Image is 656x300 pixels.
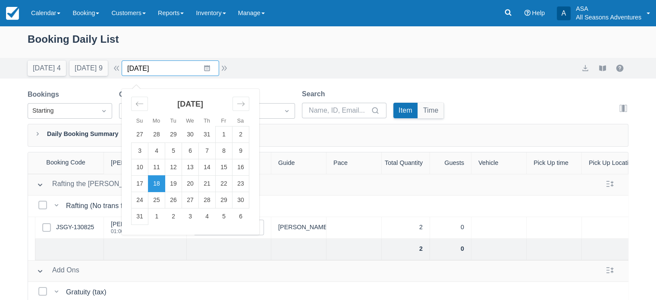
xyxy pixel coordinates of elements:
label: Search [302,89,328,99]
td: Selected. Monday, August 18, 2025 [148,176,165,192]
span: Dropdown icon [100,107,108,115]
button: export [580,63,590,73]
div: A [557,6,571,20]
td: Sunday, August 24, 2025 [132,192,148,208]
td: Sunday, July 27, 2025 [132,126,148,143]
div: Guests [430,152,471,174]
small: Tu [170,118,176,124]
label: Category [119,89,152,100]
div: Starting [32,106,92,116]
td: Wednesday, September 3, 2025 [182,208,199,225]
div: 0 [430,217,471,239]
input: Name, ID, Email... [309,103,369,118]
td: Sunday, August 10, 2025 [132,159,148,176]
td: Friday, August 29, 2025 [216,192,232,208]
div: [PERSON_NAME] [104,152,187,174]
td: Saturday, August 30, 2025 [232,192,249,208]
td: Thursday, July 31, 2025 [199,126,216,143]
a: JSGY-130825 [56,223,94,232]
input: Date [122,60,219,76]
td: Sunday, August 17, 2025 [132,176,148,192]
td: Sunday, August 3, 2025 [132,143,148,159]
div: 0 [430,239,471,260]
small: Sa [237,118,244,124]
button: Time [418,103,444,118]
td: Wednesday, August 20, 2025 [182,176,199,192]
td: Monday, August 4, 2025 [148,143,165,159]
label: Bookings [28,89,63,100]
td: Sunday, August 31, 2025 [132,208,148,225]
div: 2 [382,239,430,260]
td: Saturday, August 9, 2025 [232,143,249,159]
button: Add Ons [33,263,83,279]
td: Thursday, August 28, 2025 [199,192,216,208]
td: Thursday, September 4, 2025 [199,208,216,225]
div: [PERSON_NAME] [271,217,326,239]
div: Booking Daily List [28,31,628,56]
td: Thursday, August 14, 2025 [199,159,216,176]
div: [PERSON_NAME] [111,221,161,227]
div: Pick Up time [527,152,582,174]
span: Help [532,9,545,16]
button: Item [393,103,417,118]
small: Th [204,118,210,124]
img: checkfront-main-nav-mini-logo.png [6,7,19,20]
p: ASA [576,4,641,13]
div: Move forward to switch to the next month. [232,97,249,111]
strong: [DATE] [177,100,203,108]
td: Tuesday, September 2, 2025 [165,208,182,225]
div: Daily Booking Summary [28,124,628,147]
div: 01:00 PM - 04:00 PM [111,229,161,234]
button: Rafting the [PERSON_NAME] River [33,177,167,193]
div: Total Quantity [382,152,430,174]
small: Mo [153,118,160,124]
div: Vehicle [471,152,527,174]
td: Friday, August 1, 2025 [216,126,232,143]
td: Tuesday, August 5, 2025 [165,143,182,159]
div: Guide [271,152,326,174]
td: Monday, August 25, 2025 [148,192,165,208]
td: Saturday, September 6, 2025 [232,208,249,225]
div: Booking Code [28,152,104,174]
td: Friday, August 15, 2025 [216,159,232,176]
button: [DATE] 4 [28,60,66,76]
p: All Seasons Adventures [576,13,641,22]
small: Fr [221,118,226,124]
div: Move backward to switch to the previous month. [131,97,148,111]
td: Wednesday, August 6, 2025 [182,143,199,159]
div: Calendar [122,89,259,235]
small: Su [136,118,143,124]
td: Saturday, August 16, 2025 [232,159,249,176]
small: We [186,118,194,124]
td: Monday, July 28, 2025 [148,126,165,143]
div: Pick Up Location [582,152,637,174]
i: Help [524,10,530,16]
td: Wednesday, August 27, 2025 [182,192,199,208]
td: Saturday, August 2, 2025 [232,126,249,143]
td: Thursday, August 21, 2025 [199,176,216,192]
td: Tuesday, July 29, 2025 [165,126,182,143]
td: Tuesday, August 19, 2025 [165,176,182,192]
td: Monday, September 1, 2025 [148,208,165,225]
td: Wednesday, July 30, 2025 [182,126,199,143]
td: Wednesday, August 13, 2025 [182,159,199,176]
td: Friday, August 8, 2025 [216,143,232,159]
td: Tuesday, August 12, 2025 [165,159,182,176]
div: Rafting (No trans from [GEOGRAPHIC_DATA] or lunch) [66,201,242,211]
div: Gratuity (tax) [66,287,110,297]
td: Saturday, August 23, 2025 [232,176,249,192]
td: Monday, August 11, 2025 [148,159,165,176]
td: Friday, September 5, 2025 [216,208,232,225]
div: Pace [326,152,382,174]
td: Friday, August 22, 2025 [216,176,232,192]
div: 2 [382,217,430,239]
td: Tuesday, August 26, 2025 [165,192,182,208]
button: [DATE] 9 [69,60,108,76]
td: Thursday, August 7, 2025 [199,143,216,159]
span: Dropdown icon [282,107,291,115]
